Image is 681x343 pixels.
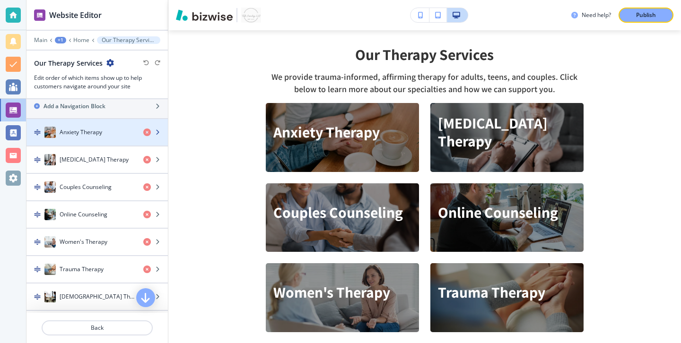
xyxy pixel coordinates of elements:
button: Publish [619,8,673,23]
img: Drag [34,156,41,163]
h4: [MEDICAL_DATA] Therapy [60,155,129,164]
p: [MEDICAL_DATA] Therapy [438,114,576,150]
img: Drag [34,239,41,245]
button: DragTrauma Therapy [26,256,168,283]
img: editor icon [34,9,45,21]
h4: Trauma Therapy [60,265,104,274]
img: Drag [34,184,41,190]
img: Your Logo [241,8,261,23]
h2: Website Editor [49,9,102,21]
h3: Edit order of which items show up to help customers navigate around your site [34,74,160,91]
button: Home [73,37,89,43]
h2: Women's Therapy [273,283,390,301]
p: Publish [636,11,656,19]
button: DragTeen Therapy [26,311,168,338]
img: Drag [34,211,41,218]
p: Back [43,324,152,332]
h2: Add a Navigation Block [44,102,105,111]
h2: Couples Counseling [273,203,403,221]
button: +1 [55,37,66,43]
button: DragWomen's Therapy [26,229,168,256]
button: Drag[MEDICAL_DATA] Therapy [26,146,168,174]
p: Anxiety Therapy [273,123,380,141]
h4: Women's Therapy [60,238,107,246]
h2: Online Counseling [438,203,558,221]
h4: Online Counseling [60,210,107,219]
img: Drag [34,293,41,300]
img: Bizwise Logo [176,9,233,21]
p: Our Therapy Services [266,45,584,63]
h4: Anxiety Therapy [60,128,102,137]
button: DragOnline Counseling [26,201,168,229]
img: Drag [34,266,41,273]
p: Our Therapy Services [102,37,156,43]
h3: Need help? [582,11,611,19]
img: Drag [34,129,41,136]
button: DragCouples Counseling [26,174,168,201]
h2: Our Therapy Services [34,58,103,68]
button: Drag[DEMOGRAPHIC_DATA] Therapy [26,283,168,311]
button: Add a Navigation Block [26,94,168,118]
h4: [DEMOGRAPHIC_DATA] Therapy [60,292,136,301]
button: DragAnxiety Therapy [26,119,168,146]
p: We provide trauma-informed, affirming therapy for adults, teens, and couples. Click below to lear... [266,71,584,95]
h2: Trauma Therapy [438,283,545,301]
h4: Couples Counseling [60,183,112,191]
button: Our Therapy Services [97,36,160,44]
button: Main [34,37,47,43]
button: Back [42,320,153,335]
